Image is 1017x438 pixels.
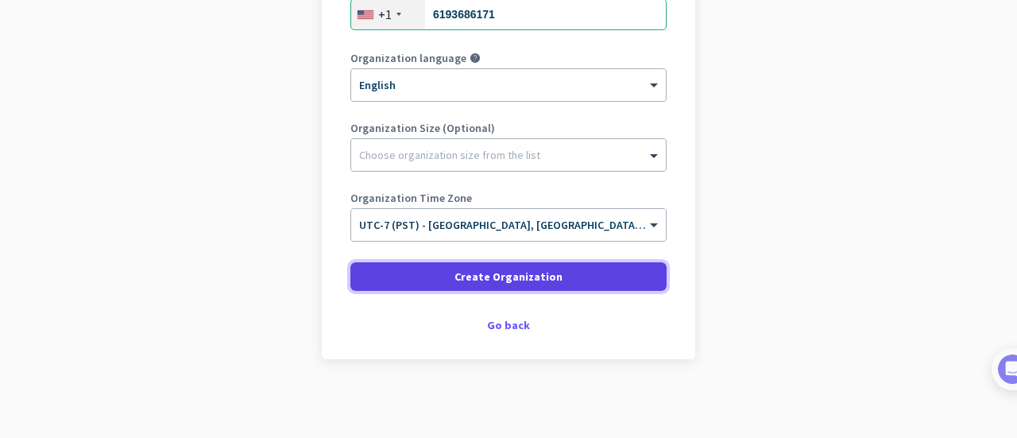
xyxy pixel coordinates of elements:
[350,192,667,203] label: Organization Time Zone
[350,262,667,291] button: Create Organization
[470,52,481,64] i: help
[350,52,466,64] label: Organization language
[350,320,667,331] div: Go back
[378,6,392,22] div: +1
[454,269,563,285] span: Create Organization
[350,122,667,134] label: Organization Size (Optional)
